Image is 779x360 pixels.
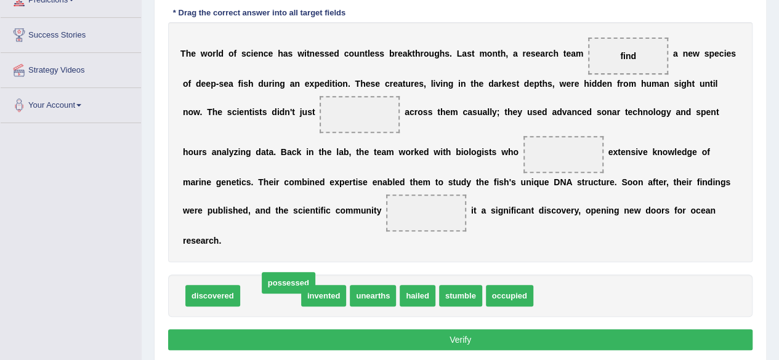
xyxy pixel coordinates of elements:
b: t [249,107,252,117]
b: r [620,79,623,89]
b: n [461,79,466,89]
b: s [532,107,537,117]
b: l [715,79,717,89]
b: u [405,79,411,89]
b: y [666,107,671,117]
b: h [553,49,559,58]
b: t [266,147,269,157]
b: e [253,49,258,58]
b: y [492,107,497,117]
b: c [719,49,724,58]
b: t [259,107,262,117]
b: c [410,107,414,117]
b: e [628,107,632,117]
div: * Drag the correct answer into all target fields [168,7,350,18]
b: o [188,107,193,117]
b: a [659,79,664,89]
b: i [329,79,332,89]
b: m [652,79,659,89]
b: x [309,79,314,89]
b: s [320,49,325,58]
b: o [655,107,661,117]
b: a [212,147,217,157]
b: t [312,107,315,117]
b: - [216,79,219,89]
b: T [207,107,212,117]
b: k [407,49,412,58]
b: a [283,49,288,58]
b: h [584,79,589,89]
b: u [646,79,652,89]
b: e [507,79,512,89]
b: c [632,107,637,117]
b: a [482,107,487,117]
b: s [674,79,679,89]
b: m [576,49,583,58]
b: n [342,79,348,89]
b: p [709,49,714,58]
b: g [434,49,440,58]
b: o [349,49,354,58]
b: d [686,107,692,117]
b: s [547,79,552,89]
button: Verify [168,329,753,350]
b: a [540,49,545,58]
b: n [285,107,290,117]
b: c [344,49,349,58]
b: n [216,147,222,157]
b: o [424,49,429,58]
b: d [258,79,264,89]
b: n [607,107,612,117]
b: e [366,79,371,89]
b: y [229,147,234,157]
b: e [512,107,517,117]
b: c [385,79,390,89]
b: i [712,79,715,89]
b: s [288,49,293,58]
b: e [688,49,693,58]
b: r [571,79,574,89]
b: e [602,79,607,89]
b: a [403,49,408,58]
b: l [431,79,434,89]
b: r [522,49,525,58]
b: a [467,107,472,117]
b: s [379,49,384,58]
b: s [696,107,701,117]
b: u [700,79,705,89]
b: t [710,79,713,89]
b: t [470,79,474,89]
b: o [208,49,213,58]
b: e [574,79,579,89]
b: t [472,49,475,58]
b: n [680,107,686,117]
b: d [524,79,530,89]
b: v [562,107,567,117]
b: a [673,49,678,58]
b: e [375,79,380,89]
b: a [676,107,680,117]
b: e [478,79,483,89]
b: c [548,49,553,58]
b: d [325,79,330,89]
b: k [502,79,507,89]
b: p [211,79,216,89]
b: i [272,79,275,89]
b: e [398,49,403,58]
b: e [305,79,310,89]
b: d [542,107,547,117]
b: r [268,79,272,89]
b: s [511,79,516,89]
b: t [539,79,543,89]
b: p [314,79,320,89]
b: e [268,49,273,58]
b: f [188,79,191,89]
b: f [617,79,620,89]
b: s [704,49,709,58]
b: h [212,107,218,117]
b: g [661,107,666,117]
b: i [458,79,461,89]
b: n [443,79,448,89]
b: r [212,49,216,58]
b: n [664,79,669,89]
